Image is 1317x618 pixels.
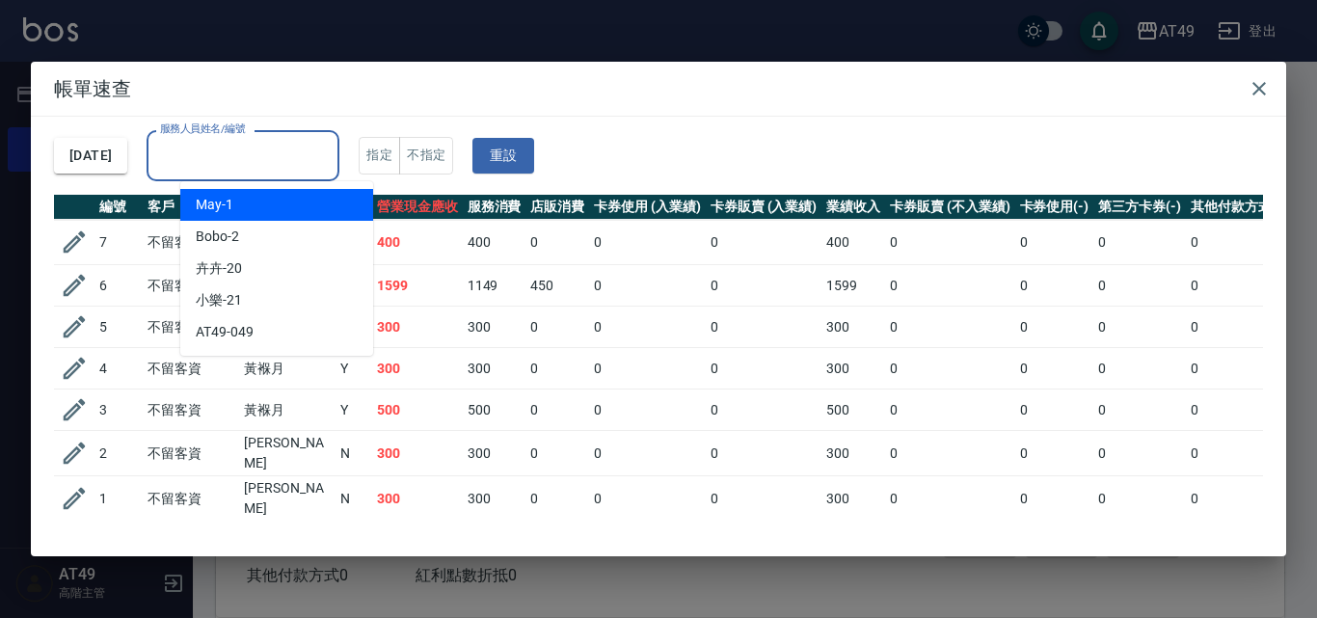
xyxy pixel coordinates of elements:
[359,137,400,175] button: 指定
[143,390,239,431] td: 不留客資
[1186,476,1292,522] td: 0
[54,138,127,174] button: [DATE]
[143,476,239,522] td: 不留客資
[463,476,526,522] td: 300
[372,195,463,220] th: 營業現金應收
[372,307,463,348] td: 300
[525,476,589,522] td: 0
[821,195,885,220] th: 業績收入
[143,307,239,348] td: 不留客資
[1015,265,1094,307] td: 0
[706,390,822,431] td: 0
[821,390,885,431] td: 500
[472,138,534,174] button: 重設
[1015,431,1094,476] td: 0
[885,220,1014,265] td: 0
[589,390,706,431] td: 0
[885,431,1014,476] td: 0
[589,431,706,476] td: 0
[589,265,706,307] td: 0
[1015,220,1094,265] td: 0
[885,476,1014,522] td: 0
[821,431,885,476] td: 300
[1093,195,1186,220] th: 第三方卡券(-)
[525,265,589,307] td: 450
[821,476,885,522] td: 300
[1015,476,1094,522] td: 0
[1093,476,1186,522] td: 0
[94,348,143,390] td: 4
[239,431,336,476] td: [PERSON_NAME]
[1093,220,1186,265] td: 0
[706,431,822,476] td: 0
[589,220,706,265] td: 0
[525,307,589,348] td: 0
[821,307,885,348] td: 300
[821,348,885,390] td: 300
[885,390,1014,431] td: 0
[1015,390,1094,431] td: 0
[336,431,372,476] td: N
[143,431,239,476] td: 不留客資
[463,307,526,348] td: 300
[336,476,372,522] td: N
[196,322,254,342] span: AT49 -049
[31,62,1286,116] h2: 帳單速查
[1186,348,1292,390] td: 0
[525,431,589,476] td: 0
[589,195,706,220] th: 卡券使用 (入業績)
[94,220,143,265] td: 7
[525,390,589,431] td: 0
[463,390,526,431] td: 500
[463,195,526,220] th: 服務消費
[94,390,143,431] td: 3
[399,137,453,175] button: 不指定
[589,476,706,522] td: 0
[94,476,143,522] td: 1
[1186,431,1292,476] td: 0
[1186,220,1292,265] td: 0
[143,220,239,265] td: 不留客資
[372,431,463,476] td: 300
[885,195,1014,220] th: 卡券販賣 (不入業績)
[1093,390,1186,431] td: 0
[706,307,822,348] td: 0
[94,307,143,348] td: 5
[372,220,463,265] td: 400
[143,265,239,307] td: 不留客資
[885,307,1014,348] td: 0
[239,348,336,390] td: 黃褓月
[1186,195,1292,220] th: 其他付款方式(-)
[1093,348,1186,390] td: 0
[372,265,463,307] td: 1599
[372,348,463,390] td: 300
[239,476,336,522] td: [PERSON_NAME]
[336,390,372,431] td: Y
[160,121,245,136] label: 服務人員姓名/編號
[94,195,143,220] th: 編號
[463,348,526,390] td: 300
[463,265,526,307] td: 1149
[196,227,239,247] span: Bobo -2
[143,195,239,220] th: 客戶
[94,431,143,476] td: 2
[821,265,885,307] td: 1599
[885,265,1014,307] td: 0
[589,348,706,390] td: 0
[1093,265,1186,307] td: 0
[1015,307,1094,348] td: 0
[885,348,1014,390] td: 0
[706,348,822,390] td: 0
[94,265,143,307] td: 6
[143,348,239,390] td: 不留客資
[239,390,336,431] td: 黃褓月
[525,220,589,265] td: 0
[1093,307,1186,348] td: 0
[706,195,822,220] th: 卡券販賣 (入業績)
[589,307,706,348] td: 0
[706,265,822,307] td: 0
[1015,348,1094,390] td: 0
[525,195,589,220] th: 店販消費
[336,348,372,390] td: Y
[706,220,822,265] td: 0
